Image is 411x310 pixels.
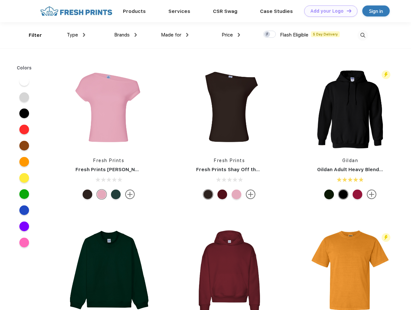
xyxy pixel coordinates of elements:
[186,33,188,37] img: dropdown.png
[214,158,245,163] a: Fresh Prints
[232,190,241,199] div: Light Pink
[161,32,181,38] span: Made for
[367,190,376,199] img: more.svg
[196,167,296,172] a: Fresh Prints Shay Off the Shoulder Tank
[67,32,78,38] span: Type
[29,32,42,39] div: Filter
[311,31,340,37] span: 5 Day Delivery
[357,30,368,41] img: desktop_search.svg
[382,70,390,79] img: flash_active_toggle.svg
[347,9,351,13] img: DT
[114,32,130,38] span: Brands
[38,5,114,17] img: fo%20logo%202.webp
[111,190,121,199] div: Green
[353,190,362,199] div: Antiq Cherry Red
[362,5,390,16] a: Sign in
[83,190,92,199] div: Brown
[307,65,393,151] img: func=resize&h=266
[217,190,227,199] div: Burgundy
[342,158,358,163] a: Gildan
[97,190,106,199] div: Light Pink
[203,190,213,199] div: Brown
[125,190,135,199] img: more.svg
[12,65,37,71] div: Colors
[186,65,272,151] img: func=resize&h=266
[75,167,201,172] a: Fresh Prints [PERSON_NAME] Off the Shoulder Top
[213,8,237,14] a: CSR Swag
[324,190,334,199] div: Forest Green
[382,233,390,242] img: flash_active_toggle.svg
[123,8,146,14] a: Products
[338,190,348,199] div: Black
[93,158,124,163] a: Fresh Prints
[310,8,344,14] div: Add your Logo
[83,33,85,37] img: dropdown.png
[222,32,233,38] span: Price
[66,65,152,151] img: func=resize&h=266
[135,33,137,37] img: dropdown.png
[246,190,256,199] img: more.svg
[280,32,308,38] span: Flash Eligible
[238,33,240,37] img: dropdown.png
[168,8,190,14] a: Services
[369,7,383,15] div: Sign in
